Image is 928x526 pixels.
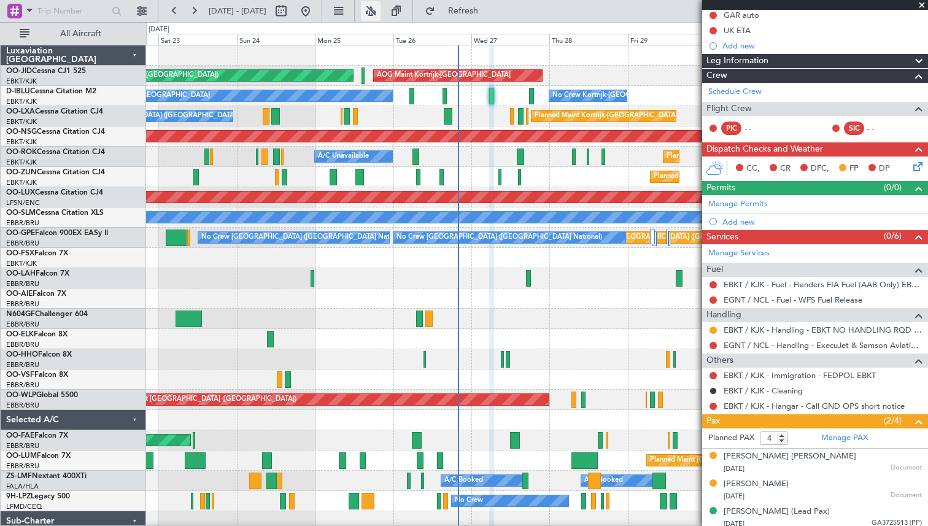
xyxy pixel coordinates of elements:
[6,392,36,399] span: OO-WLP
[724,10,759,20] div: GAR auto
[6,219,39,228] a: EBBR/BRU
[6,250,34,257] span: OO-FSX
[6,493,70,500] a: 9H-LPZLegacy 500
[6,331,68,338] a: OO-ELKFalcon 8X
[6,158,37,167] a: EBKT/KJK
[6,209,36,217] span: OO-SLM
[780,163,791,175] span: CR
[654,168,797,186] div: Planned Maint Kortrijk-[GEOGRAPHIC_DATA]
[891,463,922,473] span: Document
[6,432,34,439] span: OO-FAE
[706,181,735,195] span: Permits
[724,451,856,463] div: [PERSON_NAME] [PERSON_NAME]
[209,6,266,17] span: [DATE] - [DATE]
[6,189,103,196] a: OO-LUXCessna Citation CJ4
[811,163,829,175] span: DFC,
[6,351,72,358] a: OO-HHOFalcon 8X
[6,117,37,126] a: EBKT/KJK
[650,451,872,470] div: Planned Maint [GEOGRAPHIC_DATA] ([GEOGRAPHIC_DATA] National)
[724,279,922,290] a: EBKT / KJK - Fuel - Flanders FIA Fuel (AAB Only) EBKT / KJK
[708,86,762,98] a: Schedule Crew
[6,401,39,410] a: EBBR/BRU
[706,414,720,428] span: Pax
[6,128,105,136] a: OO-NSGCessna Citation CJ4
[444,471,483,490] div: A/C Booked
[6,259,37,268] a: EBKT/KJK
[6,97,37,106] a: EBKT/KJK
[708,247,770,260] a: Manage Services
[884,230,902,242] span: (0/6)
[879,163,890,175] span: DP
[706,263,723,277] span: Fuel
[724,370,876,381] a: EBKT / KJK - Immigration - FEDPOL EBKT
[572,228,794,247] div: Planned Maint [GEOGRAPHIC_DATA] ([GEOGRAPHIC_DATA] National)
[6,462,39,471] a: EBBR/BRU
[6,290,33,298] span: OO-AIE
[722,41,922,51] div: Add new
[6,178,37,187] a: EBKT/KJK
[6,198,40,207] a: LFSN/ENC
[6,452,37,460] span: OO-LUM
[706,102,752,116] span: Flight Crew
[83,87,210,105] div: No Crew Kortrijk-[GEOGRAPHIC_DATA]
[724,506,830,518] div: [PERSON_NAME] (Lead Pax)
[744,123,772,134] div: - -
[6,473,32,480] span: ZS-LMF
[6,88,96,95] a: D-IBLUCessna Citation M2
[438,7,489,15] span: Refresh
[724,401,905,411] a: EBKT / KJK - Hangar - Call GND OPS short notice
[724,325,922,335] a: EBKT / KJK - Handling - EBKT NO HANDLING RQD FOR CJ
[201,228,407,247] div: No Crew [GEOGRAPHIC_DATA] ([GEOGRAPHIC_DATA] National)
[706,354,733,368] span: Others
[891,490,922,501] span: Document
[419,1,493,21] button: Refresh
[39,107,267,125] div: A/C Unavailable [GEOGRAPHIC_DATA] ([GEOGRAPHIC_DATA] National)
[6,381,39,390] a: EBBR/BRU
[552,87,679,105] div: No Crew Kortrijk-[GEOGRAPHIC_DATA]
[708,432,754,444] label: Planned PAX
[396,228,602,247] div: No Crew [GEOGRAPHIC_DATA] ([GEOGRAPHIC_DATA] National)
[535,107,678,125] div: Planned Maint Kortrijk-[GEOGRAPHIC_DATA]
[471,34,549,45] div: Wed 27
[6,300,39,309] a: EBBR/BRU
[721,122,741,135] div: PIC
[103,390,296,409] div: Planned Maint [GEOGRAPHIC_DATA] ([GEOGRAPHIC_DATA])
[706,230,738,244] span: Services
[708,198,768,211] a: Manage Permits
[628,34,706,45] div: Fri 29
[867,123,895,134] div: - -
[377,66,511,85] div: AOG Maint Kortrijk-[GEOGRAPHIC_DATA]
[6,230,35,237] span: OO-GPE
[6,452,71,460] a: OO-LUMFalcon 7X
[724,385,803,396] a: EBKT / KJK - Cleaning
[6,371,34,379] span: OO-VSF
[14,24,133,44] button: All Aircraft
[6,340,39,349] a: EBBR/BRU
[6,290,66,298] a: OO-AIEFalcon 7X
[237,34,315,45] div: Sun 24
[318,147,369,166] div: A/C Unavailable
[6,137,37,147] a: EBKT/KJK
[6,250,68,257] a: OO-FSXFalcon 7X
[6,482,39,491] a: FALA/HLA
[724,464,744,473] span: [DATE]
[6,392,78,399] a: OO-WLPGlobal 5500
[884,414,902,427] span: (2/4)
[844,122,864,135] div: SIC
[746,163,760,175] span: CC,
[706,308,741,322] span: Handling
[549,34,627,45] div: Thu 28
[6,270,36,277] span: OO-LAH
[6,169,105,176] a: OO-ZUNCessna Citation CJ4
[6,230,108,237] a: OO-GPEFalcon 900EX EASy II
[149,25,169,35] div: [DATE]
[6,371,68,379] a: OO-VSFFalcon 8X
[6,320,39,329] a: EBBR/BRU
[6,441,39,451] a: EBBR/BRU
[6,473,87,480] a: ZS-LMFNextant 400XTi
[6,270,69,277] a: OO-LAHFalcon 7X
[6,432,68,439] a: OO-FAEFalcon 7X
[6,493,31,500] span: 9H-LPZ
[584,471,623,490] div: A/C Booked
[6,77,37,86] a: EBKT/KJK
